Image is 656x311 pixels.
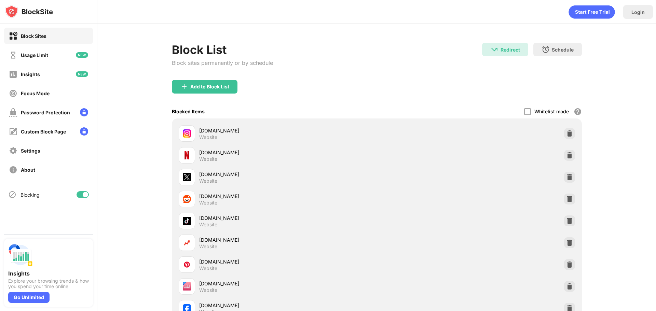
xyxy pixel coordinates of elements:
[76,52,88,58] img: new-icon.svg
[199,214,377,222] div: [DOMAIN_NAME]
[183,217,191,225] img: favicons
[199,156,217,162] div: Website
[8,270,89,277] div: Insights
[20,192,40,198] div: Blocking
[199,287,217,293] div: Website
[9,166,17,174] img: about-off.svg
[76,71,88,77] img: new-icon.svg
[21,129,66,135] div: Custom Block Page
[569,5,615,19] div: animation
[9,146,17,155] img: settings-off.svg
[9,108,17,117] img: password-protection-off.svg
[21,167,35,173] div: About
[199,134,217,140] div: Website
[199,280,377,287] div: [DOMAIN_NAME]
[8,190,16,199] img: blocking-icon.svg
[552,47,574,53] div: Schedule
[21,90,50,96] div: Focus Mode
[8,278,89,289] div: Explore your browsing trends & how you spend your time online
[183,195,191,203] img: favicons
[172,109,205,114] div: Blocked Items
[9,32,17,40] img: block-on.svg
[183,239,191,247] img: favicons
[21,110,70,115] div: Password Protection
[172,43,273,57] div: Block List
[8,292,50,303] div: Go Unlimited
[199,193,377,200] div: [DOMAIN_NAME]
[199,302,377,309] div: [DOMAIN_NAME]
[172,59,273,66] div: Block sites permanently or by schedule
[183,260,191,269] img: favicons
[21,148,40,154] div: Settings
[183,129,191,138] img: favicons
[199,127,377,134] div: [DOMAIN_NAME]
[631,9,645,15] div: Login
[199,200,217,206] div: Website
[183,173,191,181] img: favicons
[199,178,217,184] div: Website
[9,127,17,136] img: customize-block-page-off.svg
[9,51,17,59] img: time-usage-off.svg
[199,149,377,156] div: [DOMAIN_NAME]
[183,282,191,291] img: favicons
[190,84,229,89] div: Add to Block List
[9,70,17,79] img: insights-off.svg
[501,47,520,53] div: Redirect
[199,258,377,265] div: [DOMAIN_NAME]
[9,89,17,98] img: focus-off.svg
[80,108,88,116] img: lock-menu.svg
[21,52,48,58] div: Usage Limit
[199,222,217,228] div: Website
[199,265,217,271] div: Website
[8,243,33,267] img: push-insights.svg
[80,127,88,136] img: lock-menu.svg
[183,151,191,159] img: favicons
[21,33,46,39] div: Block Sites
[21,71,40,77] div: Insights
[199,236,377,243] div: [DOMAIN_NAME]
[199,243,217,250] div: Website
[5,5,53,18] img: logo-blocksite.svg
[199,171,377,178] div: [DOMAIN_NAME]
[534,109,569,114] div: Whitelist mode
